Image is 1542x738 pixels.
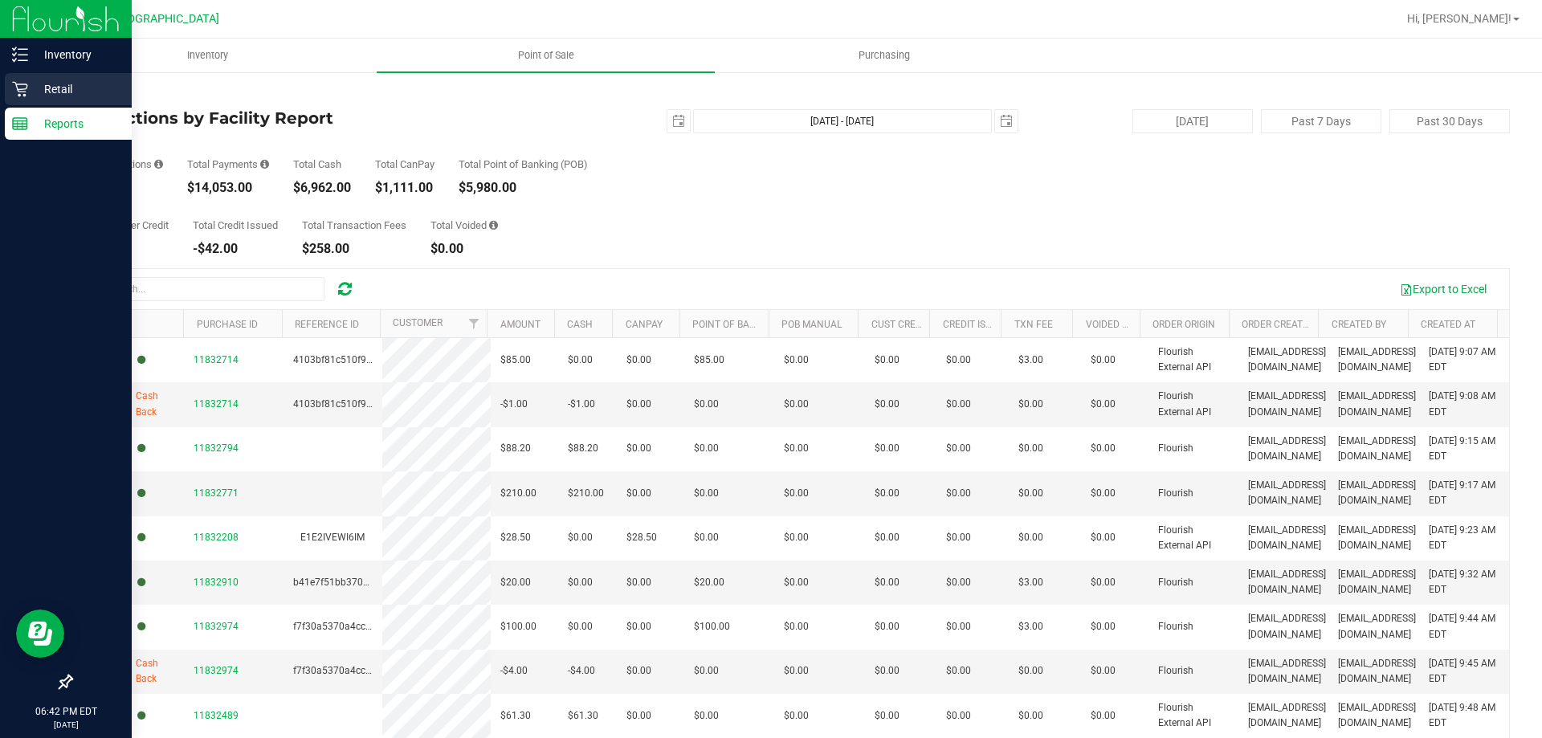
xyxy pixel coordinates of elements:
span: $0.00 [1091,619,1116,634]
span: [DATE] 9:07 AM EDT [1429,345,1499,375]
span: -$4.00 [568,663,595,679]
span: [EMAIL_ADDRESS][DOMAIN_NAME] [1338,611,1416,642]
span: $0.00 [946,663,971,679]
span: $88.20 [568,441,598,456]
span: [EMAIL_ADDRESS][DOMAIN_NAME] [1338,567,1416,597]
span: $0.00 [1018,486,1043,501]
span: $28.50 [626,530,657,545]
span: $210.00 [568,486,604,501]
span: [DATE] 9:23 AM EDT [1429,523,1499,553]
span: $0.00 [1091,708,1116,724]
span: $0.00 [784,530,809,545]
div: $1,111.00 [375,181,434,194]
span: 11832910 [194,577,239,588]
button: [DATE] [1132,109,1253,133]
span: $0.00 [1091,441,1116,456]
p: [DATE] [7,719,124,731]
span: 11832974 [194,621,239,632]
span: [DATE] 9:44 AM EDT [1429,611,1499,642]
span: $20.00 [500,575,531,590]
span: 4103bf81c510f96672170a5dd5831a4f [293,398,465,410]
span: $0.00 [784,575,809,590]
span: 11832771 [194,487,239,499]
button: Past 30 Days [1389,109,1510,133]
span: $0.00 [1091,353,1116,368]
span: [DATE] 9:32 AM EDT [1429,567,1499,597]
span: $0.00 [946,353,971,368]
i: Sum of all voided payment transaction amounts, excluding tips and transaction fees. [489,220,498,230]
span: f7f30a5370a4ccf5858c2c7c679cae58 [293,621,460,632]
span: 11832714 [194,398,239,410]
span: Flourish [1158,441,1193,456]
span: $0.00 [626,575,651,590]
span: $100.00 [694,619,730,634]
span: $0.00 [946,441,971,456]
a: Order Origin [1152,319,1215,330]
span: $85.00 [500,353,531,368]
span: $0.00 [694,397,719,412]
span: Flourish [1158,619,1193,634]
a: Credit Issued [943,319,1010,330]
span: $0.00 [694,441,719,456]
a: Point of Banking (POB) [692,319,806,330]
span: $0.00 [1018,397,1043,412]
div: -$42.00 [193,243,278,255]
span: $3.00 [1018,575,1043,590]
a: Filter [460,310,487,337]
span: $88.20 [500,441,531,456]
a: POB Manual [781,319,842,330]
span: 11832489 [194,710,239,721]
span: Flourish [1158,663,1193,679]
span: $0.00 [626,619,651,634]
div: $258.00 [302,243,406,255]
span: Flourish External API [1158,389,1229,419]
span: $0.00 [626,397,651,412]
button: Past 7 Days [1261,109,1381,133]
span: Flourish [1158,575,1193,590]
span: 11832974 [194,665,239,676]
span: [EMAIL_ADDRESS][DOMAIN_NAME] [1248,656,1326,687]
span: $0.00 [694,486,719,501]
span: [EMAIL_ADDRESS][DOMAIN_NAME] [1338,389,1416,419]
span: $0.00 [875,486,899,501]
p: Reports [28,114,124,133]
span: [EMAIL_ADDRESS][DOMAIN_NAME] [1338,656,1416,687]
a: CanPay [626,319,663,330]
a: Purchase ID [197,319,258,330]
span: $0.00 [568,530,593,545]
span: [EMAIL_ADDRESS][DOMAIN_NAME] [1248,700,1326,731]
span: $0.00 [875,353,899,368]
div: $5,980.00 [459,181,588,194]
div: Total CanPay [375,159,434,169]
span: $0.00 [875,397,899,412]
span: $0.00 [694,708,719,724]
span: $0.00 [784,619,809,634]
div: Total Point of Banking (POB) [459,159,588,169]
p: Retail [28,80,124,99]
a: Reference ID [295,319,359,330]
i: Sum of all successful, non-voided payment transaction amounts, excluding tips and transaction fees. [260,159,269,169]
a: Voided Payment [1086,319,1165,330]
h4: Transactions by Facility Report [71,109,550,127]
span: -$1.00 [500,397,528,412]
span: $0.00 [1091,663,1116,679]
span: [DATE] 9:15 AM EDT [1429,434,1499,464]
span: $0.00 [784,486,809,501]
a: Created By [1332,319,1386,330]
span: $61.30 [568,708,598,724]
span: $0.00 [875,530,899,545]
inline-svg: Inventory [12,47,28,63]
span: $0.00 [946,486,971,501]
span: $0.00 [875,441,899,456]
span: [EMAIL_ADDRESS][DOMAIN_NAME] [1248,389,1326,419]
span: Purchasing [837,48,932,63]
inline-svg: Retail [12,81,28,97]
span: $0.00 [784,397,809,412]
span: $0.00 [784,441,809,456]
span: 11832794 [194,442,239,454]
span: Inventory [165,48,250,63]
span: Flourish External API [1158,523,1229,553]
iframe: Resource center [16,610,64,658]
span: [EMAIL_ADDRESS][DOMAIN_NAME] [1248,434,1326,464]
span: $0.00 [875,575,899,590]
